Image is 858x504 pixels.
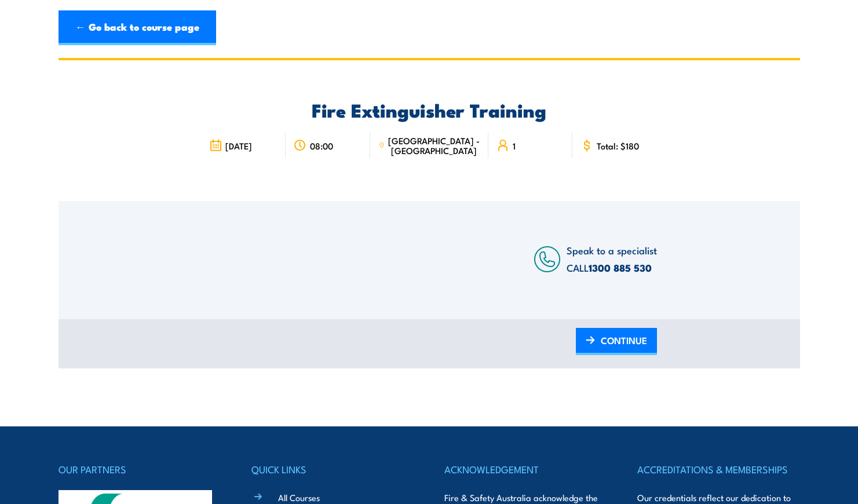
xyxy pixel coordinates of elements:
[251,461,414,477] h4: QUICK LINKS
[597,141,639,151] span: Total: $180
[278,491,320,503] a: All Courses
[201,101,657,118] h2: Fire Extinguisher Training
[589,260,652,275] a: 1300 885 530
[310,141,333,151] span: 08:00
[388,136,480,155] span: [GEOGRAPHIC_DATA] - [GEOGRAPHIC_DATA]
[637,461,799,477] h4: ACCREDITATIONS & MEMBERSHIPS
[444,461,607,477] h4: ACKNOWLEDGEMENT
[567,243,657,275] span: Speak to a specialist CALL
[601,325,647,356] span: CONTINUE
[225,141,252,151] span: [DATE]
[576,328,657,355] a: CONTINUE
[513,141,516,151] span: 1
[59,10,216,45] a: ← Go back to course page
[59,461,221,477] h4: OUR PARTNERS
